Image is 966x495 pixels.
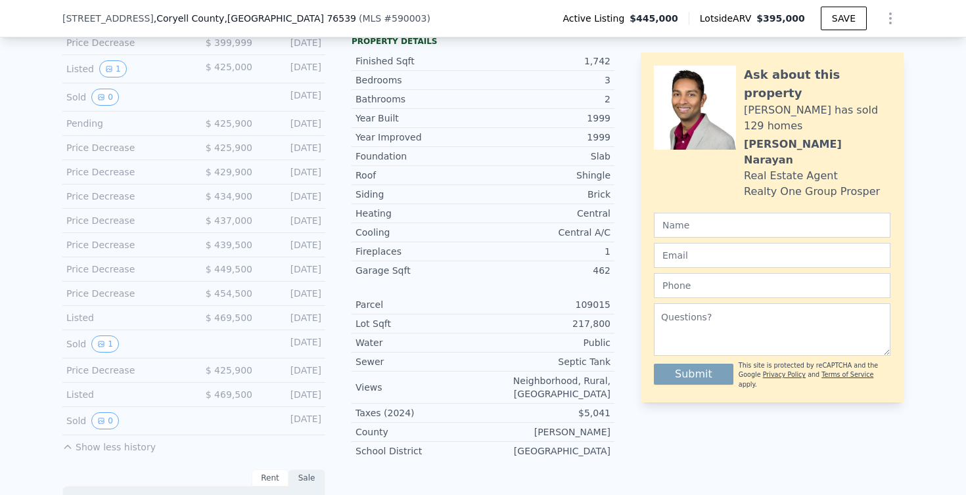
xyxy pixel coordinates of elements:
[356,317,483,330] div: Lot Sqft
[206,312,252,323] span: $ 469,500
[744,102,890,134] div: [PERSON_NAME] has sold 129 homes
[263,89,321,106] div: [DATE]
[356,112,483,125] div: Year Built
[483,226,610,239] div: Central A/C
[206,37,252,48] span: $ 399,999
[263,311,321,324] div: [DATE]
[654,243,890,268] input: Email
[356,169,483,182] div: Roof
[654,213,890,238] input: Name
[356,245,483,258] div: Fireplaces
[154,12,356,25] span: , Coryell County
[483,93,610,106] div: 2
[483,54,610,68] div: 1,742
[763,371,806,378] a: Privacy Policy
[62,12,154,25] span: [STREET_ADDRESS]
[206,215,252,226] span: $ 437,000
[206,365,252,376] span: $ 425,900
[483,336,610,349] div: Public
[356,264,483,277] div: Garage Sqft
[356,93,483,106] div: Bathrooms
[66,36,183,49] div: Price Decrease
[362,13,381,24] span: MLS
[263,190,321,203] div: [DATE]
[252,469,288,486] div: Rent
[263,165,321,179] div: [DATE]
[356,355,483,368] div: Sewer
[66,117,183,130] div: Pending
[483,298,610,311] div: 109015
[356,336,483,349] div: Water
[263,263,321,276] div: [DATE]
[356,150,483,163] div: Foundation
[263,60,321,77] div: [DATE]
[483,131,610,144] div: 1999
[224,13,356,24] span: , [GEOGRAPHIC_DATA] 76539
[66,190,183,203] div: Price Decrease
[483,355,610,368] div: Septic Tank
[66,238,183,251] div: Price Decrease
[356,381,483,394] div: Views
[744,168,838,184] div: Real Estate Agent
[359,12,430,25] div: ( )
[66,60,183,77] div: Listed
[206,240,252,250] span: $ 439,500
[263,388,321,401] div: [DATE]
[206,118,252,129] span: $ 425,900
[654,273,890,298] input: Phone
[206,142,252,153] span: $ 425,900
[744,184,880,200] div: Realty One Group Prosper
[483,74,610,87] div: 3
[66,263,183,276] div: Price Decrease
[66,165,183,179] div: Price Decrease
[206,288,252,299] span: $ 454,500
[352,36,614,47] div: Property details
[483,264,610,277] div: 462
[483,150,610,163] div: Slab
[744,137,890,168] div: [PERSON_NAME] Narayan
[563,12,630,25] span: Active Listing
[91,335,119,353] button: View historical data
[356,406,483,420] div: Taxes (2024)
[356,298,483,311] div: Parcel
[739,361,890,389] div: This site is protected by reCAPTCHA and the Google and apply.
[483,169,610,182] div: Shingle
[206,167,252,177] span: $ 429,900
[356,207,483,220] div: Heating
[821,371,873,378] a: Terms of Service
[91,89,119,106] button: View historical data
[263,214,321,227] div: [DATE]
[206,264,252,274] span: $ 449,500
[356,226,483,239] div: Cooling
[483,444,610,458] div: [GEOGRAPHIC_DATA]
[356,131,483,144] div: Year Improved
[356,74,483,87] div: Bedrooms
[483,207,610,220] div: Central
[62,435,156,454] button: Show less history
[66,364,183,377] div: Price Decrease
[263,141,321,154] div: [DATE]
[263,287,321,300] div: [DATE]
[66,388,183,401] div: Listed
[288,469,325,486] div: Sale
[483,188,610,201] div: Brick
[66,89,183,106] div: Sold
[206,62,252,72] span: $ 425,000
[384,13,426,24] span: # 590003
[91,412,119,429] button: View historical data
[877,5,904,32] button: Show Options
[263,412,321,429] div: [DATE]
[263,117,321,130] div: [DATE]
[744,66,890,102] div: Ask about this property
[483,317,610,330] div: 217,800
[66,287,183,300] div: Price Decrease
[700,12,756,25] span: Lotside ARV
[263,36,321,49] div: [DATE]
[756,13,805,24] span: $395,000
[654,364,733,385] button: Submit
[356,54,483,68] div: Finished Sqft
[66,311,183,324] div: Listed
[66,335,183,353] div: Sold
[483,374,610,400] div: Neighborhood, Rural, [GEOGRAPHIC_DATA]
[206,389,252,400] span: $ 469,500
